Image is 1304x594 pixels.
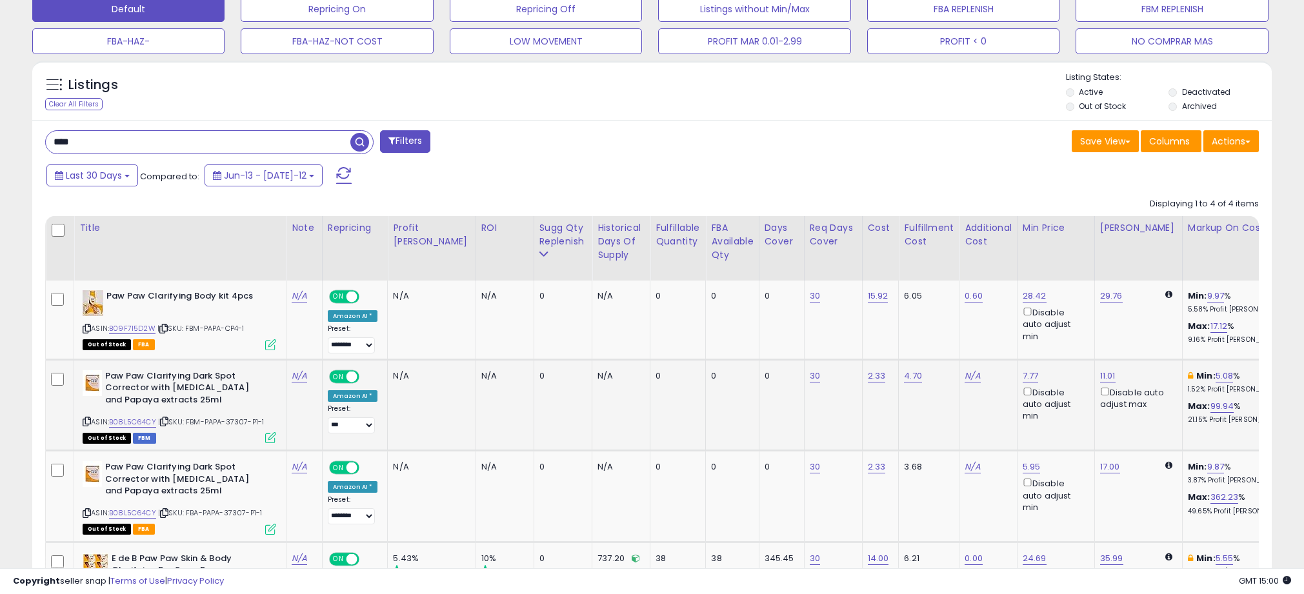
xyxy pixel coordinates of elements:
span: All listings that are currently out of stock and unavailable for purchase on Amazon [83,524,131,535]
label: Deactivated [1182,86,1230,97]
div: ROI [481,221,528,235]
button: Actions [1203,130,1259,152]
div: ASIN: [83,370,276,442]
span: Compared to: [140,170,199,183]
a: 2.33 [868,370,886,382]
a: 9.87 [1207,460,1225,473]
p: 3.87% Profit [PERSON_NAME] [1188,476,1295,485]
a: 4.70 [904,370,922,382]
div: % [1188,321,1295,344]
span: FBA [133,339,155,350]
div: N/A [481,461,524,473]
th: Please note that this number is a calculation based on your required days of coverage and your ve... [534,216,592,281]
div: ASIN: [83,290,276,349]
div: 6.21 [904,553,949,564]
div: Displaying 1 to 4 of 4 items [1150,198,1259,210]
div: % [1188,553,1295,577]
div: 0 [656,290,696,302]
div: % [1188,290,1295,314]
button: Save View [1072,130,1139,152]
a: 11.01 [1100,370,1116,382]
img: 41RT6rdGceL._SL40_.jpg [83,370,102,396]
h5: Listings [68,76,118,94]
div: 0 [539,461,583,473]
button: LOW MOVEMENT [450,28,642,54]
button: PROFIT < 0 [867,28,1059,54]
span: ON [330,371,346,382]
div: Req Days Cover [810,221,857,248]
div: 0 [711,290,748,302]
button: Columns [1141,130,1201,152]
div: 0 [656,461,696,473]
b: Min: [1196,370,1216,382]
span: Jun-13 - [DATE]-12 [224,169,306,182]
button: Last 30 Days [46,164,138,186]
a: Privacy Policy [167,575,224,587]
a: 2.33 [868,460,886,473]
div: FBA Available Qty [711,221,753,262]
div: 0 [765,461,794,473]
span: | SKU: FBA-PAPA-37307-P1-1 [158,508,262,518]
i: Calculated using Dynamic Max Price. [1165,290,1172,299]
div: N/A [481,370,524,382]
div: 38 [656,553,696,564]
div: Amazon AI * [328,310,378,322]
div: 10% [481,553,534,564]
a: N/A [292,370,307,382]
p: 1.52% Profit [PERSON_NAME] [1188,385,1295,394]
span: ON [330,292,346,302]
div: Days Cover [765,221,799,248]
button: Filters [380,130,430,153]
p: 9.16% Profit [PERSON_NAME] [1188,335,1295,344]
div: % [1188,461,1295,485]
a: 15.92 [868,290,888,302]
div: Note [292,221,317,235]
span: | SKU: FBM-PAPA-37307-P1-1 [158,417,264,427]
a: 24.69 [1023,552,1047,565]
a: 0.00 [965,552,983,565]
span: OFF [357,462,378,473]
a: B08L5C64CY [109,508,156,519]
div: 737.20 [597,553,640,564]
a: 9.97 [1207,290,1225,302]
div: N/A [597,461,640,473]
div: 5.43% [393,553,475,564]
div: Clear All Filters [45,98,103,110]
a: N/A [292,552,307,565]
div: Title [79,221,281,235]
div: N/A [597,290,640,302]
div: Min Price [1023,221,1089,235]
a: N/A [292,290,307,302]
a: 29.76 [1100,290,1123,302]
a: 35.99 [1100,552,1123,565]
label: Active [1079,86,1103,97]
div: 0 [711,370,748,382]
div: Amazon AI * [328,390,378,402]
button: FBA-HAZ-NOT COST [241,28,433,54]
button: Jun-13 - [DATE]-12 [205,164,323,186]
div: Preset: [328,324,378,353]
a: 5.95 [1023,460,1041,473]
div: [PERSON_NAME] [1100,221,1177,235]
a: 17.00 [1100,460,1120,473]
button: FBA-HAZ- [32,28,225,54]
a: 30 [810,370,820,382]
img: 41RT6rdGceL._SL40_.jpg [83,461,102,487]
b: Max: [1188,320,1210,332]
p: 49.65% Profit [PERSON_NAME] [1188,507,1295,516]
div: N/A [393,370,465,382]
div: 0 [656,370,696,382]
a: 99.94 [1210,400,1234,413]
span: | SKU: FBM-PAPA-CP4-1 [157,323,245,333]
a: N/A [965,370,980,382]
div: Disable auto adjust min [1023,305,1085,342]
span: OFF [357,292,378,302]
span: ON [330,553,346,564]
a: 30 [810,552,820,565]
button: PROFIT MAR 0.01-2.99 [658,28,850,54]
b: Paw Paw Clarifying Dark Spot Corrector with [MEDICAL_DATA] and Papaya extracts 25ml [105,370,262,410]
b: Paw Paw Clarifying Dark Spot Corrector with [MEDICAL_DATA] and Papaya extracts 25ml [105,461,262,500]
div: 3.68 [904,461,949,473]
b: Max: [1188,400,1210,412]
p: 21.15% Profit [PERSON_NAME] [1188,415,1295,424]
